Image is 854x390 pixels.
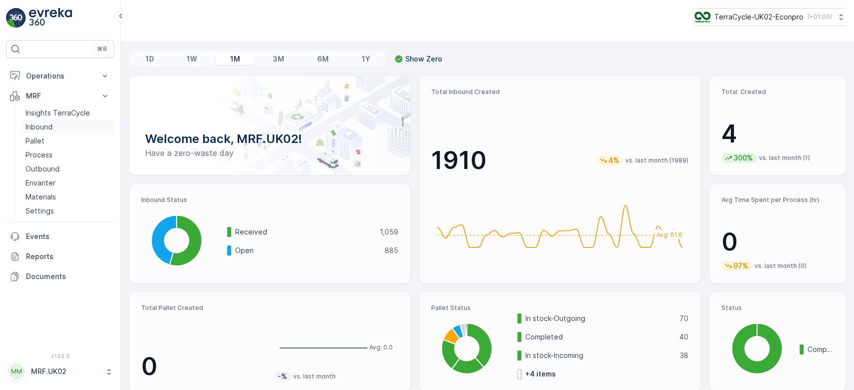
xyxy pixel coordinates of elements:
[26,192,56,202] p: Materials
[273,54,284,64] p: 3M
[6,361,114,382] button: MMMRF.UK02
[694,8,846,26] button: TerraCycle-UK02-Econpro(+01:00)
[141,196,398,204] p: Inbound Status
[714,12,803,22] p: TerraCycle-UK02-Econpro
[230,54,240,64] p: 1M
[6,353,114,359] span: v 1.52.0
[26,206,54,216] p: Settings
[6,226,114,246] a: Events
[6,266,114,286] a: Documents
[680,350,688,360] p: 38
[26,178,56,188] p: Envanter
[525,313,673,323] p: In stock-Outgoing
[22,176,114,190] a: Envanter
[525,332,673,342] p: Completed
[721,88,833,96] p: Total Created
[525,369,556,379] p: + 4 items
[26,231,110,241] p: Events
[431,88,688,96] p: Total Inbound Created
[26,71,94,81] p: Operations
[22,120,114,134] a: Inbound
[145,147,394,159] p: Have a zero-waste day
[721,227,833,257] p: 0
[317,54,329,64] p: 6M
[22,204,114,218] a: Settings
[235,227,373,237] p: Received
[6,86,114,106] button: MRF
[754,262,806,270] p: vs. last month (0)
[431,145,487,175] p: 1910
[679,313,688,323] p: 70
[625,156,688,164] p: vs. last month (1989)
[26,136,45,146] p: Pallet
[380,227,398,237] p: 1,059
[26,251,110,261] p: Reports
[277,371,288,381] p: -%
[293,372,336,380] p: vs. last month
[721,196,833,204] p: Avg Time Spent per Process (hr)
[141,351,266,381] p: 0
[385,245,398,255] p: 885
[97,45,107,53] p: ⌘B
[694,11,710,22] img: terracycle_logo_wKaHoWT.png
[26,164,60,174] p: Outbound
[431,304,688,312] p: Pallet Status
[31,366,100,376] p: MRF.UK02
[26,91,94,101] p: MRF
[6,66,114,86] button: Operations
[361,54,370,64] p: 1Y
[22,162,114,176] a: Outbound
[26,122,53,132] p: Inbound
[405,54,442,64] p: Show Zero
[22,134,114,148] a: Pallet
[607,155,620,165] p: 4%
[679,332,688,342] p: 40
[29,8,72,28] img: logo_light-DOdMpM7g.png
[6,246,114,266] a: Reports
[26,271,110,281] p: Documents
[22,106,114,120] a: Insights TerraCycle
[721,119,833,149] p: 4
[146,54,154,64] p: 1D
[187,54,197,64] p: 1W
[732,153,754,163] p: 300%
[525,350,673,360] p: In stock-Incoming
[721,304,833,312] p: Status
[145,131,394,147] p: Welcome back, MRF.UK02!
[759,154,810,162] p: vs. last month (1)
[807,344,833,354] p: Completed
[732,261,749,271] p: 97%
[26,150,53,160] p: Process
[22,190,114,204] a: Materials
[141,304,266,312] p: Total Pallet Created
[807,13,832,21] p: ( +01:00 )
[26,108,90,118] p: Insights TerraCycle
[22,148,114,162] a: Process
[235,245,378,255] p: Open
[6,8,26,28] img: logo
[9,363,25,379] div: MM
